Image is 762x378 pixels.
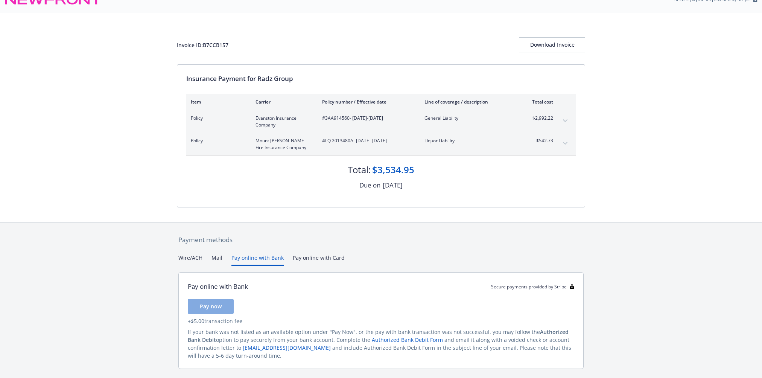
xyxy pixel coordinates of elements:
[519,38,585,52] div: Download Invoice
[372,163,414,176] div: $3,534.95
[424,115,513,122] span: General Liability
[256,99,310,105] div: Carrier
[231,254,284,266] button: Pay online with Bank
[191,137,243,144] span: Policy
[256,115,310,128] span: Evanston Insurance Company
[188,317,574,325] div: + $5.00 transaction fee
[322,137,412,144] span: #LQ 2013480A - [DATE]-[DATE]
[191,99,243,105] div: Item
[256,137,310,151] span: Mount [PERSON_NAME] Fire Insurance Company
[424,137,513,144] span: Liquor Liability
[525,137,553,144] span: $542.73
[178,235,584,245] div: Payment methods
[211,254,222,266] button: Mail
[188,282,248,291] div: Pay online with Bank
[519,37,585,52] button: Download Invoice
[525,99,553,105] div: Total cost
[359,180,380,190] div: Due on
[200,303,222,310] span: Pay now
[191,115,243,122] span: Policy
[188,328,574,360] div: If your bank was not listed as an available option under "Pay Now", or the pay with bank transact...
[348,163,371,176] div: Total:
[186,133,576,155] div: PolicyMount [PERSON_NAME] Fire Insurance Company#LQ 2013480A- [DATE]-[DATE]Liquor Liability$542.7...
[293,254,345,266] button: Pay online with Card
[525,115,553,122] span: $2,992.22
[188,299,234,314] button: Pay now
[559,115,571,127] button: expand content
[491,283,574,290] div: Secure payments provided by Stripe
[186,110,576,133] div: PolicyEvanston Insurance Company#3AA914560- [DATE]-[DATE]General Liability$2,992.22expand content
[188,328,569,343] span: Authorized Bank Debit
[559,137,571,149] button: expand content
[424,99,513,105] div: Line of coverage / description
[322,99,412,105] div: Policy number / Effective date
[372,336,443,343] a: Authorized Bank Debit Form
[186,74,576,84] div: Insurance Payment for Radz Group
[243,344,331,351] a: [EMAIL_ADDRESS][DOMAIN_NAME]
[322,115,412,122] span: #3AA914560 - [DATE]-[DATE]
[383,180,403,190] div: [DATE]
[178,254,202,266] button: Wire/ACH
[177,41,228,49] div: Invoice ID: B7CCB157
